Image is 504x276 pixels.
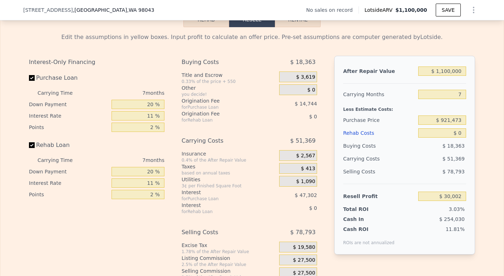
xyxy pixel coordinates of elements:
span: $ 19,580 [293,244,315,251]
span: $ 18,363 [290,56,316,69]
span: $ 1,090 [296,178,315,185]
div: Origination Fee [182,97,261,104]
span: $ 27,500 [293,257,315,263]
span: , WA 98043 [127,7,154,13]
div: 0.4% of the After Repair Value [182,157,276,163]
div: Resell Profit [343,190,415,203]
div: Less Estimate Costs: [343,101,466,114]
div: Interest-Only Financing [29,56,164,69]
div: for Purchase Loan [182,196,261,202]
div: Buying Costs [182,56,261,69]
div: Edit the assumptions in yellow boxes. Input profit to calculate an offer price. Pre-set assumptio... [29,33,475,41]
div: 0.33% of the price + 550 [182,79,276,84]
div: for Purchase Loan [182,104,261,110]
div: After Repair Value [343,65,415,78]
div: based on annual taxes [182,170,276,176]
div: Carrying Months [343,88,415,101]
div: Cash In [343,216,388,223]
div: Purchase Price [343,114,415,127]
div: Interest Rate [29,177,109,189]
div: 3¢ per Finished Square Foot [182,183,276,189]
div: 1.78% of the After Repair Value [182,249,276,255]
div: 7 months [87,154,164,166]
div: Down Payment [29,99,109,110]
span: $ 413 [301,166,315,172]
span: $1,100,000 [395,7,427,13]
div: for Rehab Loan [182,209,261,215]
div: Carrying Costs [182,134,261,147]
span: $ 0 [309,114,317,119]
div: Points [29,122,109,133]
div: Interest Rate [29,110,109,122]
div: Total ROI [343,206,388,213]
div: you decide! [182,92,276,97]
div: Carrying Time [38,154,84,166]
div: Rehab Costs [343,127,415,139]
span: $ 47,302 [295,192,317,198]
div: Origination Fee [182,110,261,117]
div: Interest [182,189,261,196]
div: 7 months [87,87,164,99]
div: Carrying Costs [343,152,388,165]
div: Other [182,84,276,92]
input: Purchase Loan [29,75,35,81]
div: Listing Commission [182,255,276,262]
label: Purchase Loan [29,72,109,84]
span: 3.03% [449,206,465,212]
div: Selling Costs [182,226,261,239]
span: $ 3,619 [296,74,315,80]
span: $ 78,793 [290,226,316,239]
div: Insurance [182,150,276,157]
span: $ 0 [307,87,315,93]
span: $ 14,744 [295,101,317,107]
label: Rehab Loan [29,139,109,152]
input: Rehab Loan [29,142,35,148]
div: for Rehab Loan [182,117,261,123]
div: Down Payment [29,166,109,177]
span: $ 254,030 [439,216,465,222]
span: Lotside ARV [365,6,395,14]
span: $ 2,567 [296,153,315,159]
div: Points [29,189,109,200]
div: Cash ROI [343,226,395,233]
div: 2.5% of the After Repair Value [182,262,276,267]
div: Carrying Time [38,87,84,99]
span: $ 0 [309,205,317,211]
span: $ 78,793 [443,169,465,174]
div: Buying Costs [343,139,415,152]
span: , [GEOGRAPHIC_DATA] [73,6,154,14]
span: $ 51,369 [290,134,316,147]
div: Interest [182,202,261,209]
div: Utilities [182,176,276,183]
div: Taxes [182,163,276,170]
div: Selling Commission [182,267,276,275]
div: Excise Tax [182,242,276,249]
div: Title and Escrow [182,72,276,79]
span: 11.81% [446,226,465,232]
div: Selling Costs [343,165,415,178]
button: SAVE [436,4,461,16]
span: $ 18,363 [443,143,465,149]
button: Show Options [466,3,481,17]
span: [STREET_ADDRESS] [23,6,73,14]
div: No sales on record [306,6,359,14]
div: ROIs are not annualized [343,233,395,246]
span: $ 51,369 [443,156,465,162]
